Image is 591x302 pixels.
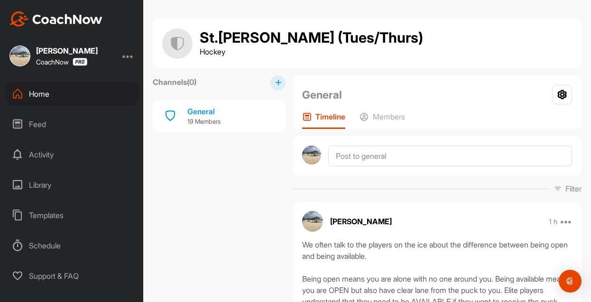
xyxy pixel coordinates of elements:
[9,11,102,27] img: CoachNow
[559,270,582,293] div: Open Intercom Messenger
[187,106,221,117] div: General
[5,264,139,288] div: Support & FAQ
[36,47,98,55] div: [PERSON_NAME]
[5,82,139,106] div: Home
[315,112,345,121] p: Timeline
[187,117,221,127] p: 19 Members
[330,216,392,227] p: [PERSON_NAME]
[36,58,87,66] div: CoachNow
[5,234,139,257] div: Schedule
[200,46,423,57] p: Hockey
[5,173,139,197] div: Library
[565,183,582,194] p: Filter
[162,28,193,59] img: group
[302,211,323,232] img: avatar
[5,112,139,136] div: Feed
[302,146,321,165] img: avatar
[5,143,139,166] div: Activity
[153,76,196,88] label: Channels ( 0 )
[549,217,557,227] p: 1 h
[5,203,139,227] div: Templates
[9,46,30,66] img: square_d233730a7777fcf4df8982d979e1bd63.jpg
[373,112,405,121] p: Members
[73,58,87,66] img: CoachNow Pro
[302,87,342,103] h2: General
[200,30,423,46] h1: St.[PERSON_NAME] (Tues/Thurs)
